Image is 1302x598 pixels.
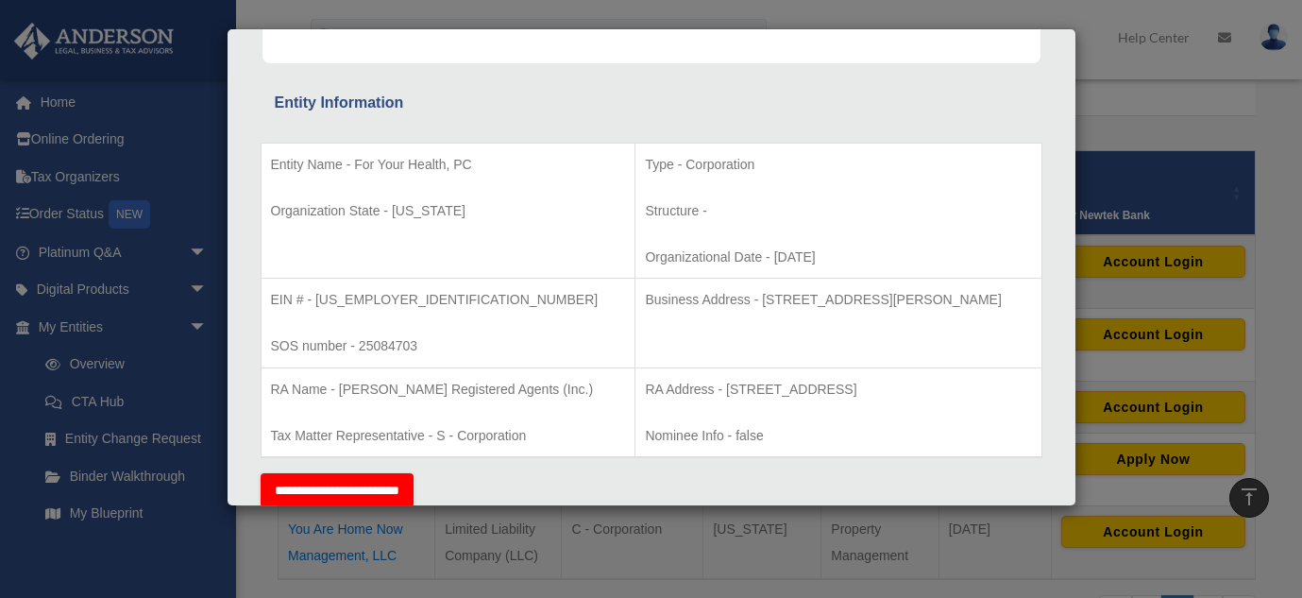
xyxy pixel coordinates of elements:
[645,288,1031,312] p: Business Address - [STREET_ADDRESS][PERSON_NAME]
[645,378,1031,402] p: RA Address - [STREET_ADDRESS]
[271,288,626,312] p: EIN # - [US_EMPLOYER_IDENTIFICATION_NUMBER]
[645,199,1031,223] p: Structure -
[275,90,1028,116] div: Entity Information
[271,153,626,177] p: Entity Name - For Your Health, PC
[271,334,626,358] p: SOS number - 25084703
[645,246,1031,269] p: Organizational Date - [DATE]
[271,199,626,223] p: Organization State - [US_STATE]
[645,153,1031,177] p: Type - Corporation
[271,378,626,402] p: RA Name - [PERSON_NAME] Registered Agents (Inc.)
[271,424,626,448] p: Tax Matter Representative - S - Corporation
[645,424,1031,448] p: Nominee Info - false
